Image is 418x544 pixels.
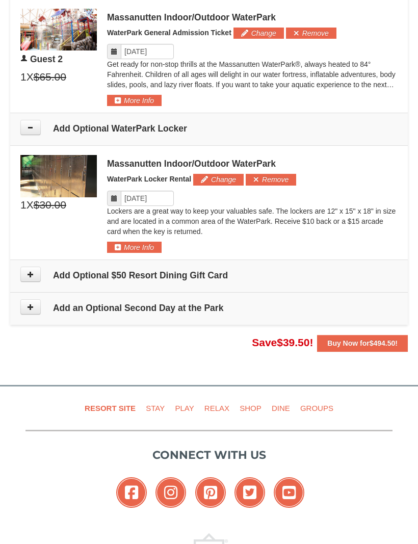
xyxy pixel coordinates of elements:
div: Massanutten Indoor/Outdoor WaterPark [107,12,398,22]
img: 6619917-1403-22d2226d.jpg [20,9,97,50]
p: Connect with us [25,447,393,463]
span: 1 [20,197,27,213]
div: Massanutten Indoor/Outdoor WaterPark [107,159,398,169]
p: Get ready for non-stop thrills at the Massanutten WaterPark®, always heated to 84° Fahrenheit. Ch... [107,59,398,90]
a: Shop [236,397,266,420]
h4: Add Optional $50 Resort Dining Gift Card [20,270,398,280]
button: Buy Now for$494.50! [317,335,408,351]
span: $65.00 [34,69,66,85]
span: X [27,69,34,85]
button: Remove [246,174,296,185]
span: 1 [20,69,27,85]
h4: Add Optional WaterPark Locker [20,123,398,134]
button: Change [193,174,244,185]
a: Dine [268,397,294,420]
button: More Info [107,95,162,106]
span: $494.50 [370,339,396,347]
strong: Buy Now for ! [327,339,398,347]
a: Resort Site [81,397,140,420]
a: Stay [142,397,169,420]
button: Change [233,28,284,39]
button: Remove [286,28,336,39]
span: WaterPark Locker Rental [107,175,191,183]
span: Save ! [252,336,313,348]
button: More Info [107,242,162,253]
a: Play [171,397,198,420]
p: Lockers are a great way to keep your valuables safe. The lockers are 12" x 15" x 18" in size and ... [107,206,398,237]
span: WaterPark General Admission Ticket [107,29,231,37]
img: 6619917-1005-d92ad057.png [20,155,97,197]
a: Relax [200,397,233,420]
span: $39.50 [277,336,309,348]
span: $30.00 [34,197,66,213]
span: X [27,197,34,213]
a: Groups [296,397,337,420]
span: Guest 2 [30,54,63,64]
h4: Add an Optional Second Day at the Park [20,303,398,313]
